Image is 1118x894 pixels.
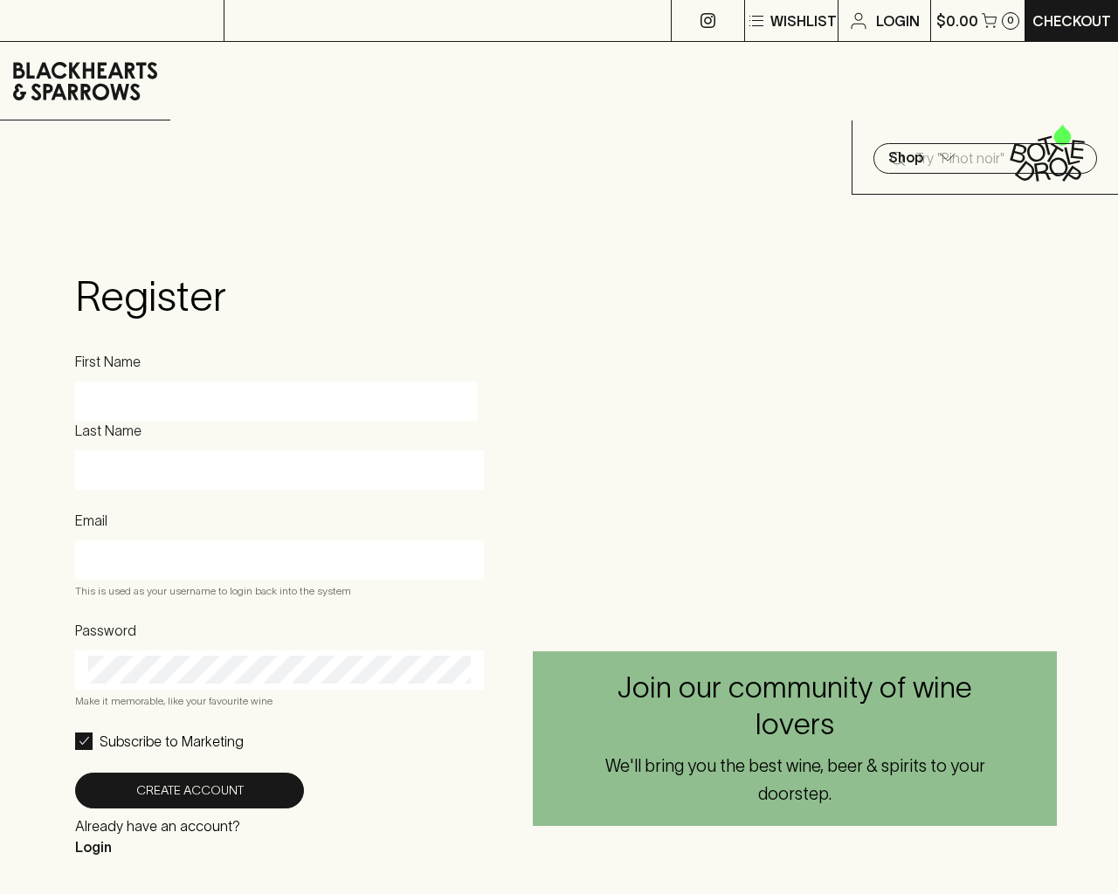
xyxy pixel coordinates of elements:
[75,272,484,320] h3: Register
[1007,16,1014,25] p: 0
[100,731,244,752] p: Subscribe to Marketing
[75,352,141,372] label: First Name
[596,752,994,808] h6: We'll bring you the best wine, beer & spirits to your doorstep.
[876,10,920,31] p: Login
[75,836,240,857] p: Login
[75,692,484,710] p: Make it memorable, like your favourite wine
[770,10,837,31] p: Wishlist
[75,815,240,836] p: Already have an account?
[1032,10,1111,31] p: Checkout
[75,621,136,641] label: Password
[596,670,994,743] h4: Join our community of wine lovers
[533,302,1057,651] img: gif;base64,R0lGODlhAQABAAAAACH5BAEKAAEALAAAAAABAAEAAAICTAEAOw==
[75,421,141,441] label: Last Name
[852,120,985,194] button: Shop
[75,582,484,600] p: This is used as your username to login back into the system
[224,10,239,31] p: ⠀
[75,773,304,808] button: Create Account
[915,145,1083,173] input: Try "Pinot noir"
[75,511,107,531] label: Email
[936,10,978,31] p: $0.00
